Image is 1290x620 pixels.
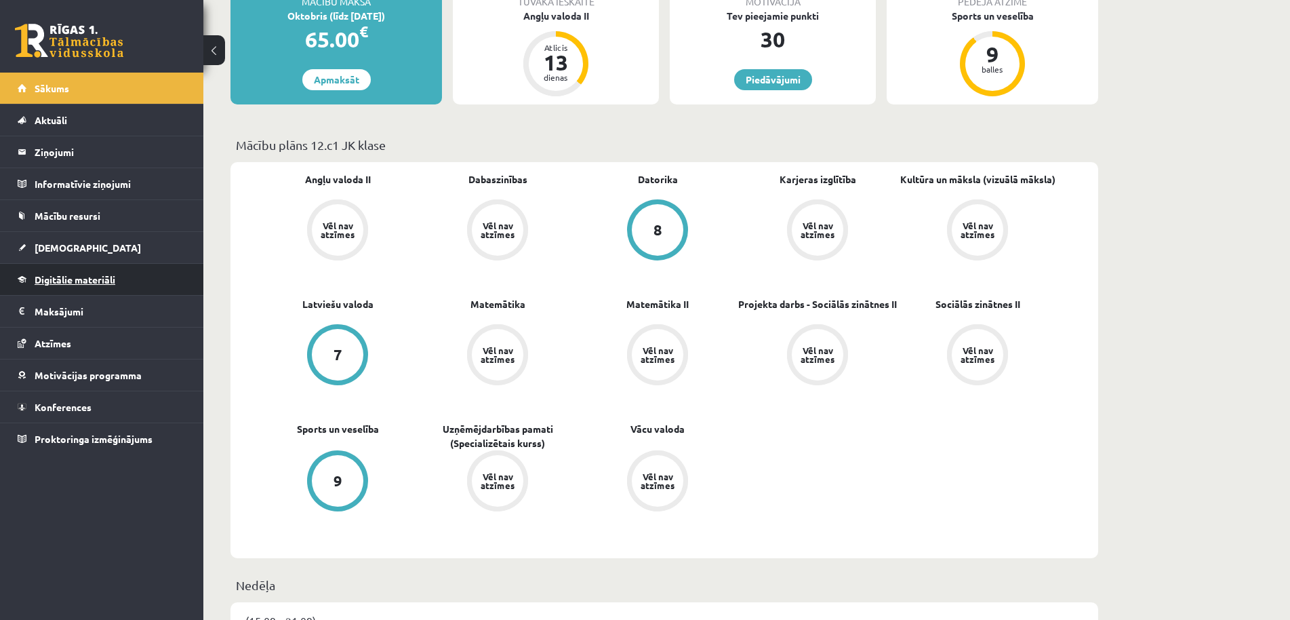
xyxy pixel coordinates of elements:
div: Vēl nav atzīmes [319,221,357,239]
a: Maksājumi [18,296,186,327]
a: Apmaksāt [302,69,371,90]
div: Vēl nav atzīmes [479,472,517,490]
p: Nedēļa [236,576,1093,594]
div: 65.00 [230,23,442,56]
div: 7 [334,347,342,362]
a: Sports un veselība 9 balles [887,9,1098,98]
div: Angļu valoda II [453,9,659,23]
legend: Maksājumi [35,296,186,327]
div: Vēl nav atzīmes [479,221,517,239]
div: Oktobris (līdz [DATE]) [230,9,442,23]
a: Mācību resursi [18,200,186,231]
div: 8 [653,222,662,237]
div: Vēl nav atzīmes [479,346,517,364]
a: Vēl nav atzīmes [738,199,898,263]
a: Angļu valoda II [305,172,371,187]
a: Matemātika II [626,297,689,311]
div: Vēl nav atzīmes [799,221,837,239]
a: Matemātika [470,297,525,311]
a: 7 [258,324,418,388]
a: Karjeras izglītība [780,172,856,187]
a: Konferences [18,391,186,423]
a: Digitālie materiāli [18,264,186,295]
a: Angļu valoda II Atlicis 13 dienas [453,9,659,98]
a: Ziņojumi [18,136,186,168]
span: Atzīmes [35,337,71,349]
a: Uzņēmējdarbības pamati (Specializētais kurss) [418,422,578,450]
div: Atlicis [536,43,576,52]
a: Sociālās zinātnes II [935,297,1020,311]
a: Vēl nav atzīmes [258,199,418,263]
div: Vēl nav atzīmes [959,346,996,364]
a: Kultūra un māksla (vizuālā māksla) [900,172,1055,187]
a: [DEMOGRAPHIC_DATA] [18,232,186,263]
a: Vēl nav atzīmes [578,450,738,514]
div: 9 [972,43,1013,65]
a: Vēl nav atzīmes [418,199,578,263]
a: Vēl nav atzīmes [898,199,1057,263]
a: Sākums [18,73,186,104]
a: Proktoringa izmēģinājums [18,423,186,454]
legend: Informatīvie ziņojumi [35,168,186,199]
p: Mācību plāns 12.c1 JK klase [236,136,1093,154]
a: Sports un veselība [297,422,379,436]
span: Konferences [35,401,92,413]
span: Sākums [35,82,69,94]
span: Aktuāli [35,114,67,126]
div: 30 [670,23,876,56]
a: Rīgas 1. Tālmācības vidusskola [15,24,123,58]
div: Sports un veselība [887,9,1098,23]
a: Vēl nav atzīmes [418,324,578,388]
a: Vēl nav atzīmes [898,324,1057,388]
a: Informatīvie ziņojumi [18,168,186,199]
a: Atzīmes [18,328,186,359]
div: 9 [334,473,342,488]
a: Vēl nav atzīmes [738,324,898,388]
span: [DEMOGRAPHIC_DATA] [35,241,141,254]
a: Aktuāli [18,104,186,136]
div: balles [972,65,1013,73]
a: Latviešu valoda [302,297,374,311]
a: Vēl nav atzīmes [418,450,578,514]
a: 9 [258,450,418,514]
div: dienas [536,73,576,81]
a: Projekta darbs - Sociālās zinātnes II [738,297,897,311]
span: Mācību resursi [35,210,100,222]
legend: Ziņojumi [35,136,186,168]
a: 8 [578,199,738,263]
span: Motivācijas programma [35,369,142,381]
a: Vēl nav atzīmes [578,324,738,388]
a: Piedāvājumi [734,69,812,90]
div: Vēl nav atzīmes [959,221,996,239]
a: Datorika [638,172,678,187]
div: Tev pieejamie punkti [670,9,876,23]
div: Vēl nav atzīmes [799,346,837,364]
div: Vēl nav atzīmes [639,346,677,364]
div: Vēl nav atzīmes [639,472,677,490]
a: Vācu valoda [630,422,685,436]
span: Digitālie materiāli [35,273,115,286]
div: 13 [536,52,576,73]
a: Motivācijas programma [18,360,186,391]
span: € [359,22,368,41]
a: Dabaszinības [468,172,527,187]
span: Proktoringa izmēģinājums [35,433,153,445]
